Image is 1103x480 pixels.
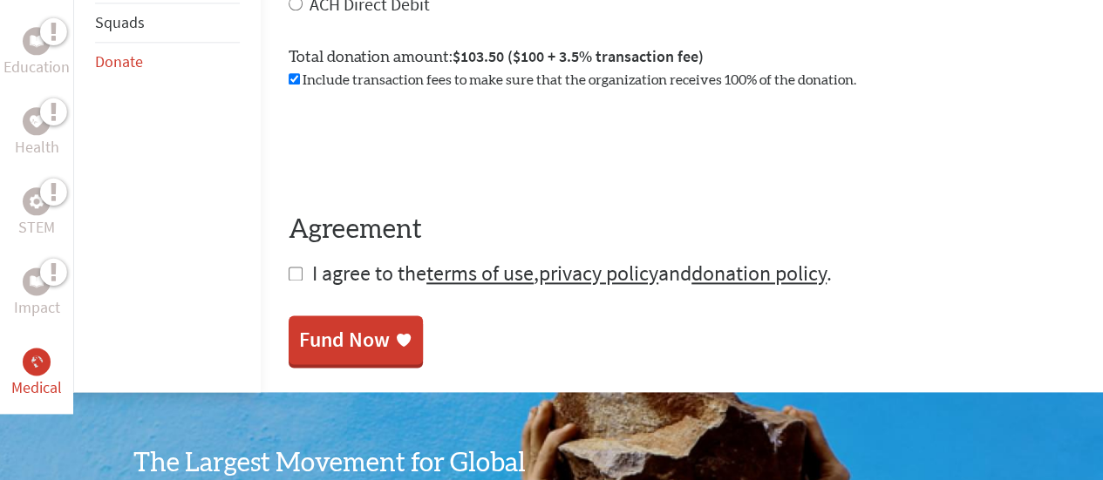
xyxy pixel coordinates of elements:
a: donation policy [691,260,827,287]
p: Education [3,55,70,79]
p: Health [15,135,59,159]
img: STEM [30,194,44,208]
h4: Agreement [289,214,1075,246]
a: terms of use [426,260,534,287]
label: Total donation amount: [289,44,704,70]
p: STEM [18,215,55,240]
li: Squads [95,3,240,43]
a: Fund Now [289,315,423,364]
a: privacy policy [539,260,658,287]
div: Fund Now [299,326,390,354]
p: Medical [11,375,62,400]
div: Medical [23,348,51,375]
img: Impact [30,275,44,287]
a: STEMSTEM [18,187,55,240]
a: Donate [95,51,143,71]
img: Medical [30,355,44,368]
div: Education [23,27,51,55]
a: ImpactImpact [14,267,60,320]
img: Health [30,115,44,126]
iframe: reCAPTCHA [289,112,554,179]
a: EducationEducation [3,27,70,79]
span: Include transaction fees to make sure that the organization receives 100% of the donation. [303,73,856,87]
span: I agree to the , and . [312,260,832,287]
span: $103.50 ($100 + 3.5% transaction fee) [453,46,704,66]
img: Education [30,35,44,47]
a: Squads [95,12,145,32]
div: STEM [23,187,51,215]
a: HealthHealth [15,107,59,159]
a: MedicalMedical [11,348,62,400]
p: Impact [14,295,60,320]
li: Donate [95,43,240,81]
div: Health [23,107,51,135]
div: Impact [23,267,51,295]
